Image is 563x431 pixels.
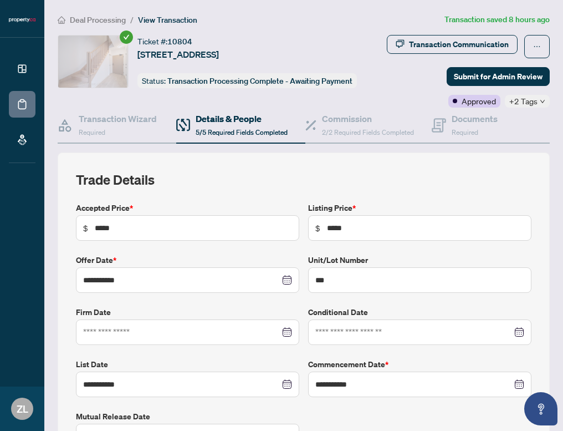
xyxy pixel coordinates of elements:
li: / [130,13,134,26]
span: Approved [462,95,496,107]
img: IMG-W12355156_1.jpg [58,36,128,88]
label: Mutual Release Date [76,410,299,423]
label: Offer Date [76,254,299,266]
span: +2 Tags [509,95,538,108]
label: Accepted Price [76,202,299,214]
span: down [540,99,545,104]
span: check-circle [120,31,133,44]
span: ZL [17,401,28,417]
div: Ticket #: [137,35,192,48]
span: 10804 [167,37,192,47]
button: Transaction Communication [387,35,518,54]
div: Transaction Communication [409,36,509,53]
span: $ [315,222,320,234]
img: logo [9,17,35,23]
span: View Transaction [138,15,197,25]
span: ellipsis [533,43,541,50]
h4: Details & People [196,112,288,125]
span: Required [452,128,478,136]
article: Transaction saved 8 hours ago [444,13,550,26]
div: Status: [137,73,357,88]
label: Firm Date [76,306,299,318]
span: $ [83,222,88,234]
span: 5/5 Required Fields Completed [196,128,288,136]
h4: Documents [452,112,498,125]
span: 2/2 Required Fields Completed [322,128,414,136]
h2: Trade Details [76,171,531,189]
label: Commencement Date [308,358,531,371]
h4: Commission [322,112,414,125]
h4: Transaction Wizard [79,112,157,125]
label: Conditional Date [308,306,531,318]
label: List Date [76,358,299,371]
label: Unit/Lot Number [308,254,531,266]
span: home [58,16,65,24]
span: Submit for Admin Review [454,68,542,85]
span: [STREET_ADDRESS] [137,48,219,61]
button: Submit for Admin Review [447,67,550,86]
button: Open asap [524,392,557,425]
span: Deal Processing [70,15,126,25]
label: Listing Price [308,202,531,214]
span: Transaction Processing Complete - Awaiting Payment [167,76,352,86]
span: Required [79,128,105,136]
